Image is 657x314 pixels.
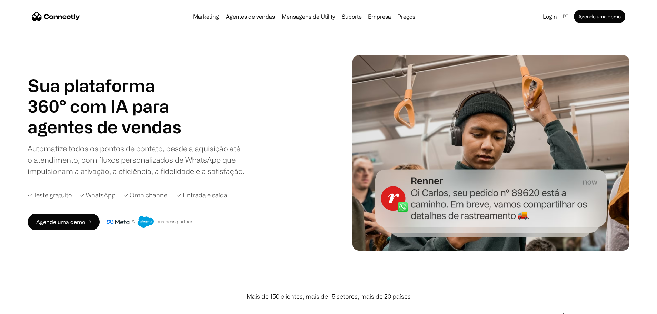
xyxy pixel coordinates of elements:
[28,117,186,137] div: carousel
[223,14,278,19] a: Agentes de vendas
[395,14,418,19] a: Preços
[368,12,391,21] div: Empresa
[28,75,186,117] h1: Sua plataforma 360° com IA para
[563,12,568,21] div: pt
[28,191,72,200] div: ✓ Teste gratuito
[247,292,411,301] div: Mais de 150 clientes, mais de 15 setores, mais de 20 países
[32,11,80,22] a: home
[28,214,100,230] a: Agende uma demo →
[339,14,365,19] a: Suporte
[14,302,41,312] ul: Language list
[124,191,169,200] div: ✓ Omnichannel
[540,12,560,21] a: Login
[574,10,625,23] a: Agende uma demo
[80,191,116,200] div: ✓ WhatsApp
[177,191,227,200] div: ✓ Entrada e saída
[366,12,393,21] div: Empresa
[28,117,186,137] div: 1 of 4
[190,14,222,19] a: Marketing
[7,301,41,312] aside: Language selected: Português (Brasil)
[28,117,186,137] h1: agentes de vendas
[279,14,338,19] a: Mensagens de Utility
[560,12,573,21] div: pt
[107,216,193,228] img: Meta e crachá de parceiro de negócios do Salesforce.
[28,143,245,177] div: Automatize todos os pontos de contato, desde a aquisição até o atendimento, com fluxos personaliz...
